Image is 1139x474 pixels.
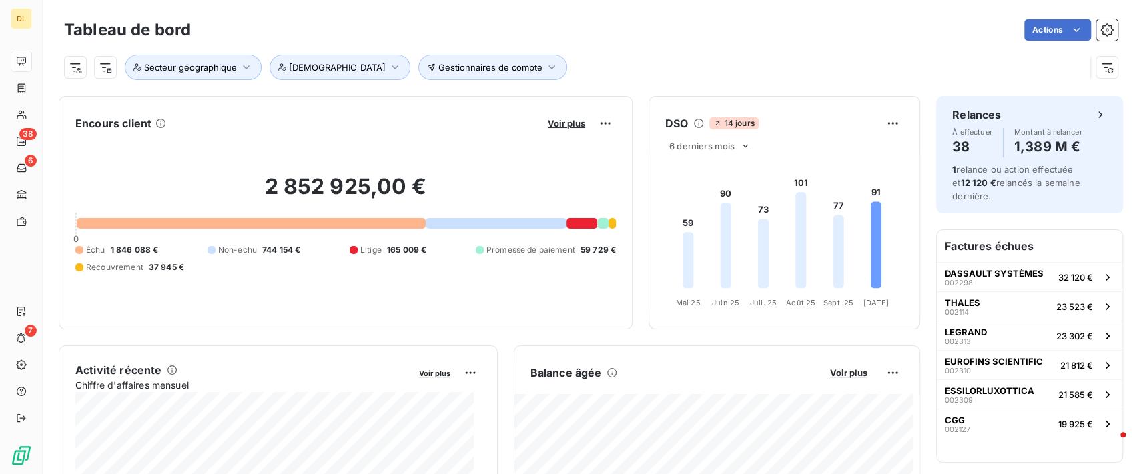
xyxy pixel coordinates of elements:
h6: Relances [952,107,1001,123]
button: Gestionnaires de compte [418,55,567,80]
img: Logo LeanPay [11,445,32,466]
span: 21 812 € [1060,360,1093,371]
span: 6 [25,155,37,167]
span: 37 945 € [149,261,184,273]
h4: 38 [952,136,992,157]
tspan: Août 25 [786,297,815,307]
span: Secteur géographique [144,62,237,73]
span: Litige [360,244,382,256]
tspan: [DATE] [863,297,889,307]
span: 1 [952,164,956,175]
span: EUROFINS SCIENTIFIC [945,356,1043,367]
span: Montant à relancer [1014,128,1082,136]
tspan: Juin 25 [712,297,739,307]
span: Voir plus [830,367,867,378]
span: Non-échu [218,244,257,256]
tspan: Mai 25 [676,297,701,307]
button: DASSAULT SYSTÈMES00229832 120 € [937,262,1122,291]
span: 1 846 088 € [111,244,159,256]
span: 14 jours [709,117,758,129]
span: 12 120 € [960,177,996,188]
button: CGG00212719 925 € [937,409,1122,438]
span: 002298 [945,279,973,287]
span: 7 [25,325,37,337]
h6: Balance âgée [530,365,602,381]
iframe: Intercom live chat [1094,429,1126,461]
h6: Encours client [75,115,151,131]
span: Chiffre d'affaires mensuel [75,378,410,392]
span: À effectuer [952,128,992,136]
button: ESSILORLUXOTTICA00230921 585 € [937,379,1122,409]
button: Voir plus [826,367,871,379]
tspan: Sept. 25 [823,297,853,307]
button: Secteur géographique [125,55,262,80]
button: Voir plus [415,367,454,379]
span: 002309 [945,396,973,404]
span: relance ou action effectuée et relancés la semaine dernière. [952,164,1080,201]
tspan: Juil. 25 [750,297,777,307]
div: DL [11,8,32,29]
span: Gestionnaires de compte [438,62,542,73]
button: Voir plus [544,117,589,129]
span: DASSAULT SYSTÈMES [945,268,1044,279]
button: THALES00211423 523 € [937,291,1122,321]
span: LEGRAND [945,327,987,337]
button: LEGRAND00231323 302 € [937,321,1122,350]
button: Actions [1024,19,1091,41]
span: 23 302 € [1056,331,1093,341]
span: 0 [73,233,79,244]
h6: Factures échues [937,230,1122,262]
h3: Tableau de bord [64,18,191,42]
span: 6 derniers mois [669,141,735,151]
span: 165 009 € [387,244,426,256]
span: Promesse de paiement [486,244,575,256]
h6: Activité récente [75,362,161,378]
span: 744 154 € [262,244,300,256]
span: [DEMOGRAPHIC_DATA] [289,62,386,73]
span: ESSILORLUXOTTICA [945,385,1034,396]
button: EUROFINS SCIENTIFIC00231021 812 € [937,350,1122,379]
span: 002114 [945,308,969,316]
h6: DSO [665,115,688,131]
span: 21 585 € [1058,389,1093,400]
span: 32 120 € [1058,272,1093,283]
span: Recouvrement [86,261,143,273]
h4: 1,389 M € [1014,136,1082,157]
span: Voir plus [548,118,585,129]
span: 59 729 € [581,244,616,256]
span: CGG [945,415,965,425]
span: 002127 [945,425,970,433]
span: Échu [86,244,105,256]
button: [DEMOGRAPHIC_DATA] [270,55,410,80]
span: 19 925 € [1058,419,1093,429]
span: 38 [19,128,37,140]
span: 002310 [945,367,971,375]
span: 23 523 € [1056,301,1093,312]
h2: 2 852 925,00 € [75,173,616,213]
span: THALES [945,297,980,308]
span: Voir plus [419,369,450,378]
span: 002313 [945,337,971,345]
